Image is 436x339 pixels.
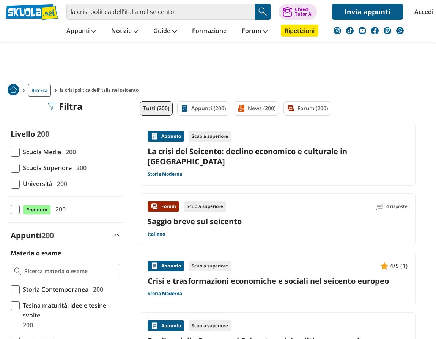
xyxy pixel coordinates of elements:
[11,249,61,257] label: Materia o esame
[295,7,313,16] div: Chiedi Tutor AI
[414,4,430,20] a: Accedi
[20,163,72,173] span: Scuola Superiore
[240,25,269,38] a: Forum
[279,4,317,20] button: ChiediTutor AI
[189,320,231,331] div: Scuola superiore
[177,101,229,116] a: Appunti (200)
[151,25,179,38] a: Guide
[346,27,354,34] img: tiktok
[11,230,54,241] label: Appunti
[73,163,87,173] span: 200
[386,201,408,212] span: 4 risposte
[20,320,33,330] span: 200
[60,84,142,97] span: la crisi politica dell'italia nel seicento
[148,146,408,167] a: La crisi del Seicento: declino economico e culturale in [GEOGRAPHIC_DATA]
[257,6,269,17] img: Cerca appunti, riassunti o versioni
[400,261,408,271] span: (1)
[376,203,383,210] img: Commenti lettura
[48,103,56,110] img: Filtra filtri mobile
[24,267,116,275] input: Ricerca materia o esame
[8,84,19,97] a: Home
[189,261,231,271] div: Scuola superiore
[52,204,66,214] span: 200
[148,131,184,142] div: Appunto
[237,105,245,112] img: News filtro contenuto
[63,147,76,157] span: 200
[20,179,52,189] span: Università
[148,320,184,331] div: Appunto
[396,27,404,34] img: WhatsApp
[148,171,182,177] a: Storia Moderna
[114,234,120,237] img: Apri e chiudi sezione
[148,276,408,286] a: Crisi e trasformazioni economiche e sociali nel seicento europeo
[20,147,61,157] span: Scuola Media
[148,201,179,212] div: Forum
[359,27,366,34] img: youtube
[334,27,341,34] img: instagram
[184,201,226,212] div: Scuola superiore
[148,261,184,271] div: Appunto
[41,230,54,241] span: 200
[381,262,388,270] img: Appunti contenuto
[37,129,49,139] span: 200
[151,322,158,330] img: Appunti contenuto
[54,179,67,189] span: 200
[234,101,279,116] a: News (200)
[48,101,83,112] div: Filtra
[190,25,228,38] a: Formazione
[28,84,51,97] a: Ricerca
[66,4,255,20] input: Cerca appunti, riassunti o versioni
[20,284,88,294] span: Storia Contemporanea
[181,105,188,112] img: Appunti filtro contenuto
[148,216,242,227] a: Saggio breve sul seicento
[140,101,173,116] a: Tutti (200)
[14,267,21,275] img: Ricerca materia o esame
[65,25,98,38] a: Appunti
[287,105,294,112] img: Forum filtro contenuto
[20,300,120,320] span: Tesina maturità: idee e tesine svolte
[151,133,158,140] img: Appunti contenuto
[148,291,182,297] a: Storia Moderna
[281,25,318,37] a: Ripetizioni
[151,203,158,210] img: Forum contenuto
[384,27,391,34] img: twitch
[151,262,158,270] img: Appunti contenuto
[109,25,140,38] a: Notizie
[11,129,35,139] label: Livello
[390,261,399,271] span: 4/5
[371,27,379,34] img: facebook
[90,284,103,294] span: 200
[23,205,51,215] span: Premium
[8,84,19,95] img: Home
[332,4,403,20] a: Invia appunti
[255,4,271,20] button: Search Button
[189,131,231,142] div: Scuola superiore
[148,231,165,237] a: Italiano
[283,101,331,116] a: Forum (200)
